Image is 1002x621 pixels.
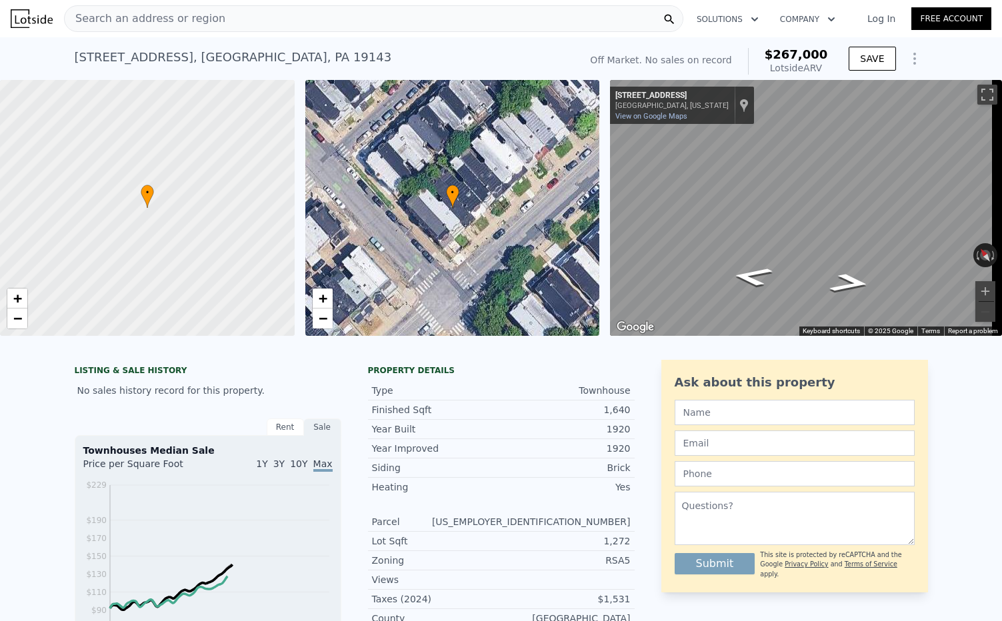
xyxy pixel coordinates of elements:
span: $267,000 [765,47,828,61]
div: No sales history record for this property. [75,378,341,402]
span: − [13,310,22,326]
span: + [13,290,22,307]
a: Open this area in Google Maps (opens a new window) [613,318,657,336]
a: Terms [921,327,940,334]
button: Show Options [901,45,928,72]
span: • [141,187,154,199]
a: Show location on map [739,98,749,113]
span: © 2025 Google [868,327,913,334]
div: [STREET_ADDRESS] [615,91,729,101]
path: Go Southeast, S 59th St [813,269,888,297]
div: Year Improved [372,442,501,455]
a: Privacy Policy [785,560,828,568]
div: Siding [372,461,501,474]
button: Submit [675,553,755,574]
div: Brick [501,461,631,474]
span: Max [313,458,333,472]
div: • [141,185,154,208]
div: Zoning [372,554,501,567]
a: Zoom in [7,289,27,309]
div: [GEOGRAPHIC_DATA], [US_STATE] [615,101,729,110]
div: Parcel [372,515,432,528]
div: Heating [372,480,501,494]
a: Free Account [911,7,991,30]
div: 1920 [501,422,631,436]
img: Lotside [11,9,53,28]
div: Townhouses Median Sale [83,444,333,457]
button: Zoom out [975,302,995,322]
img: Google [613,318,657,336]
div: This site is protected by reCAPTCHA and the Google and apply. [760,550,914,579]
path: Go Northwest, S 59th St [715,262,790,291]
button: SAVE [849,47,895,71]
tspan: $190 [86,516,107,525]
span: 1Y [256,458,267,469]
button: Rotate clockwise [991,243,998,267]
div: [STREET_ADDRESS] , [GEOGRAPHIC_DATA] , PA 19143 [75,48,392,67]
div: Rent [267,418,304,436]
tspan: $229 [86,480,107,490]
div: Lotside ARV [765,61,828,75]
div: Year Built [372,422,501,436]
div: Townhouse [501,384,631,397]
div: Off Market. No sales on record [590,53,731,67]
div: 1,272 [501,534,631,548]
div: Type [372,384,501,397]
div: 1,640 [501,403,631,416]
div: LISTING & SALE HISTORY [75,365,341,378]
div: Views [372,573,501,586]
div: • [446,185,459,208]
span: 3Y [273,458,285,469]
div: Price per Square Foot [83,457,208,478]
div: [US_EMPLOYER_IDENTIFICATION_NUMBER] [432,515,631,528]
div: Taxes (2024) [372,592,501,606]
span: Search an address or region [65,11,225,27]
div: Ask about this property [675,373,915,392]
a: Zoom out [7,309,27,328]
tspan: $170 [86,534,107,543]
button: Toggle fullscreen view [977,85,997,105]
div: Lot Sqft [372,534,501,548]
span: • [446,187,459,199]
div: 1920 [501,442,631,455]
button: Zoom in [975,281,995,301]
input: Name [675,400,915,425]
a: Terms of Service [845,560,897,568]
div: Property details [368,365,635,376]
tspan: $110 [86,588,107,597]
tspan: $150 [86,552,107,561]
button: Keyboard shortcuts [803,326,860,336]
input: Email [675,430,915,456]
input: Phone [675,461,915,486]
div: RSA5 [501,554,631,567]
a: Zoom in [313,289,333,309]
a: Log In [851,12,911,25]
div: Sale [304,418,341,436]
tspan: $130 [86,570,107,579]
a: View on Google Maps [615,112,687,121]
span: 10Y [290,458,307,469]
a: Report a problem [948,327,998,334]
div: $1,531 [501,592,631,606]
button: Solutions [686,7,769,31]
span: + [318,290,327,307]
div: Yes [501,480,631,494]
div: Finished Sqft [372,403,501,416]
span: − [318,310,327,326]
div: Street View [610,80,1002,336]
tspan: $90 [91,606,107,615]
a: Zoom out [313,309,333,328]
button: Company [769,7,846,31]
button: Rotate counterclockwise [973,243,981,267]
div: Map [610,80,1002,336]
button: Reset the view [974,243,996,268]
